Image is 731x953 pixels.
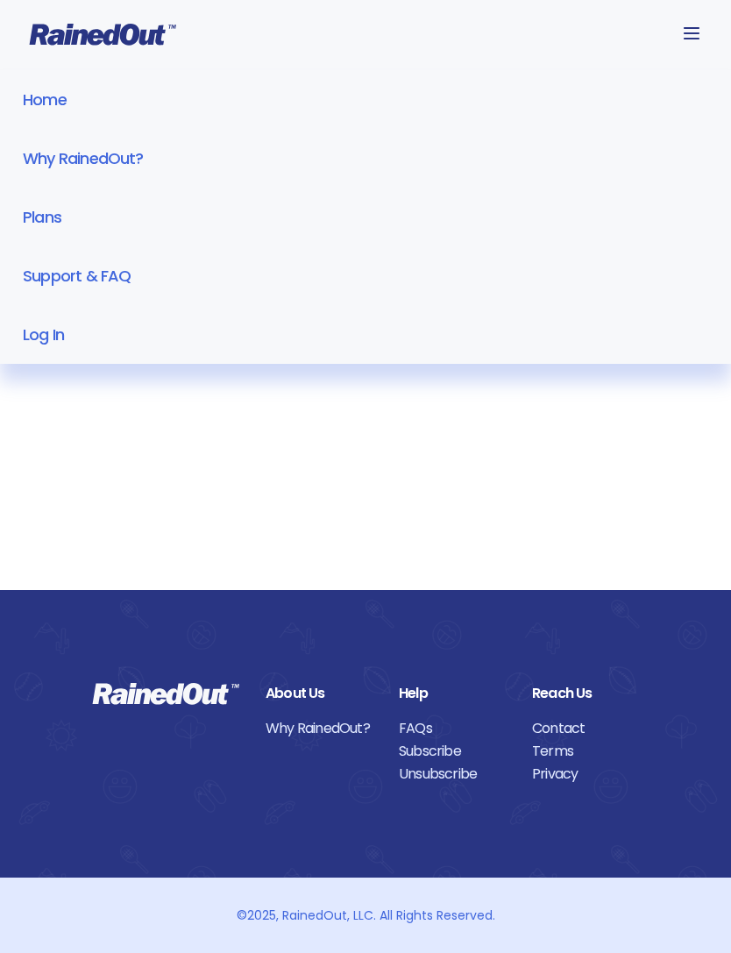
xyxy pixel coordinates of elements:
div: About Us [266,682,373,705]
a: FAQs [399,717,506,740]
a: Terms [532,740,639,763]
a: Contact [532,717,639,740]
div: Reach Us [532,682,639,705]
a: Privacy [532,763,639,786]
div: Help [399,682,506,705]
a: Subscribe [399,740,506,763]
a: Why RainedOut? [266,717,373,740]
a: Unsubscribe [399,763,506,786]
